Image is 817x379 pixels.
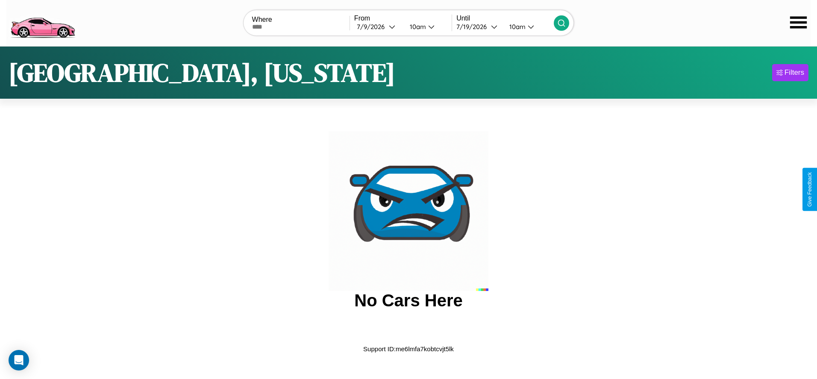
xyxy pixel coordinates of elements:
[807,172,813,207] div: Give Feedback
[329,131,488,291] img: car
[363,343,454,355] p: Support ID: me6lmfa7kobtcvjt5lk
[9,350,29,370] div: Open Intercom Messenger
[354,291,462,310] h2: No Cars Here
[505,23,528,31] div: 10am
[772,64,808,81] button: Filters
[503,22,554,31] button: 10am
[406,23,428,31] div: 10am
[403,22,452,31] button: 10am
[6,4,79,40] img: logo
[456,15,554,22] label: Until
[9,55,395,90] h1: [GEOGRAPHIC_DATA], [US_STATE]
[354,15,452,22] label: From
[354,22,403,31] button: 7/9/2026
[456,23,491,31] div: 7 / 19 / 2026
[252,16,350,24] label: Where
[785,68,804,77] div: Filters
[357,23,389,31] div: 7 / 9 / 2026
